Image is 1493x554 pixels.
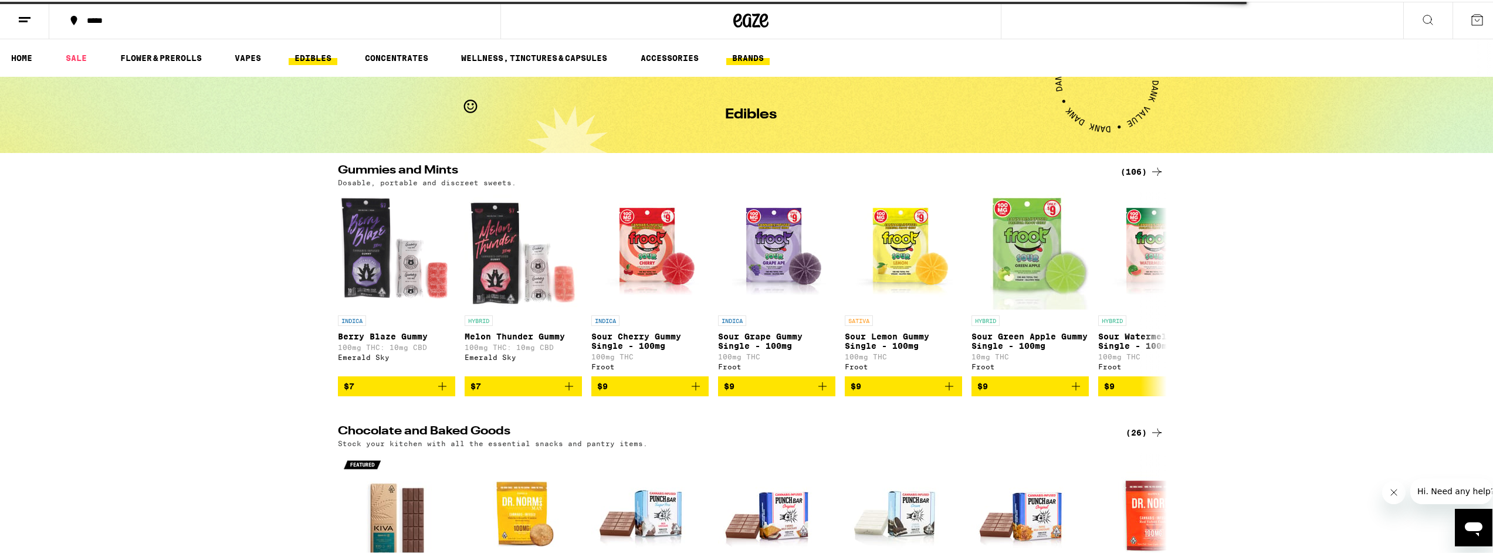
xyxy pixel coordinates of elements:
button: Add to bag [718,375,835,395]
a: (106) [1120,163,1164,177]
p: Sour Green Apple Gummy Single - 100mg [971,330,1089,349]
p: SATIVA [845,314,873,324]
p: 100mg THC: 10mg CBD [338,342,455,349]
p: INDICA [718,314,746,324]
p: HYBRID [971,314,1000,324]
span: $9 [977,380,988,389]
button: Add to bag [465,375,582,395]
p: Stock your kitchen with all the essential snacks and pantry items. [338,438,648,446]
a: VAPES [229,49,267,63]
p: 100mg THC [1098,351,1216,359]
p: INDICA [591,314,619,324]
img: Froot - Sour Watermelon Gummy Single - 100mg [1098,191,1216,308]
p: HYBRID [1098,314,1126,324]
div: Froot [971,361,1089,369]
p: Sour Lemon Gummy Single - 100mg [845,330,962,349]
p: Berry Blaze Gummy [338,330,455,339]
a: ACCESSORIES [635,49,705,63]
a: EDIBLES [289,49,337,63]
h2: Chocolate and Baked Goods [338,424,1106,438]
p: 100mg THC [591,351,709,359]
p: 100mg THC: 10mg CBD [465,342,582,349]
div: Emerald Sky [338,352,455,359]
a: (26) [1126,424,1164,438]
img: Emerald Sky - Berry Blaze Gummy [338,191,455,308]
p: Melon Thunder Gummy [465,330,582,339]
p: Dosable, portable and discreet sweets. [338,177,516,185]
button: Add to bag [1098,375,1216,395]
p: 100mg THC [718,351,835,359]
a: SALE [60,49,93,63]
span: $9 [724,380,734,389]
span: Hi. Need any help? [7,8,84,18]
a: BRANDS [726,49,770,63]
span: $9 [597,380,608,389]
div: Emerald Sky [465,352,582,359]
p: INDICA [338,314,366,324]
p: HYBRID [465,314,493,324]
p: 100mg THC [845,351,962,359]
a: Open page for Sour Cherry Gummy Single - 100mg from Froot [591,191,709,375]
img: Froot - Sour Lemon Gummy Single - 100mg [845,191,962,308]
button: Add to bag [591,375,709,395]
a: FLOWER & PREROLLS [114,49,208,63]
img: Emerald Sky - Melon Thunder Gummy [465,191,582,308]
p: 10mg THC [971,351,1089,359]
div: Froot [1098,361,1216,369]
iframe: Close message [1382,479,1406,502]
a: Open page for Melon Thunder Gummy from Emerald Sky [465,191,582,375]
p: Sour Watermelon Gummy Single - 100mg [1098,330,1216,349]
a: CONCENTRATES [359,49,434,63]
span: $9 [851,380,861,389]
a: Open page for Sour Grape Gummy Single - 100mg from Froot [718,191,835,375]
a: Open page for Berry Blaze Gummy from Emerald Sky [338,191,455,375]
span: $7 [344,380,354,389]
div: Froot [718,361,835,369]
button: Add to bag [845,375,962,395]
img: Froot - Sour Green Apple Gummy Single - 100mg [971,191,1089,308]
a: HOME [5,49,38,63]
p: Sour Grape Gummy Single - 100mg [718,330,835,349]
span: $7 [470,380,481,389]
a: Open page for Sour Watermelon Gummy Single - 100mg from Froot [1098,191,1216,375]
h2: Gummies and Mints [338,163,1106,177]
div: Froot [591,361,709,369]
span: $9 [1104,380,1115,389]
img: Froot - Sour Grape Gummy Single - 100mg [718,191,835,308]
img: Froot - Sour Cherry Gummy Single - 100mg [591,191,709,308]
iframe: Message from company [1410,477,1492,502]
p: Sour Cherry Gummy Single - 100mg [591,330,709,349]
a: Open page for Sour Lemon Gummy Single - 100mg from Froot [845,191,962,375]
h1: Edibles [725,106,777,120]
a: Open page for Sour Green Apple Gummy Single - 100mg from Froot [971,191,1089,375]
a: WELLNESS, TINCTURES & CAPSULES [455,49,613,63]
button: Add to bag [971,375,1089,395]
iframe: Button to launch messaging window [1455,507,1492,545]
button: Add to bag [338,375,455,395]
div: Froot [845,361,962,369]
